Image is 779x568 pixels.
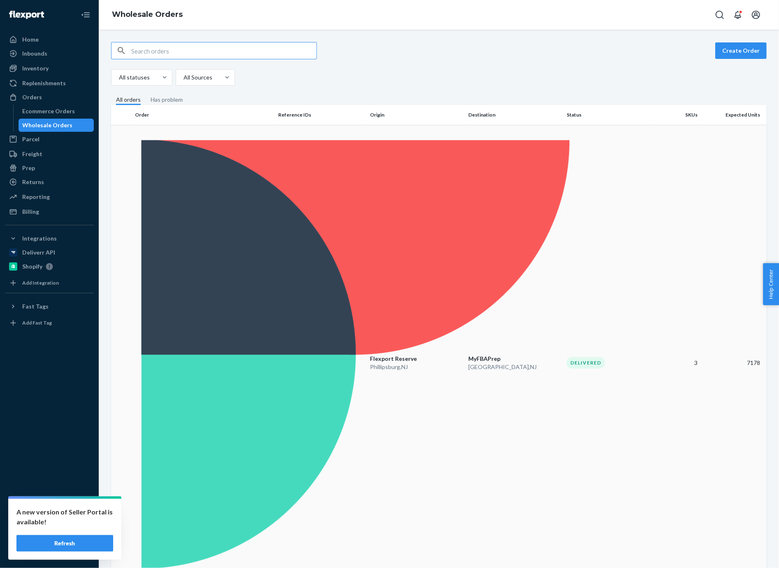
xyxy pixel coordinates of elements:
[5,205,94,218] a: Billing
[16,535,113,552] button: Refresh
[468,355,560,363] p: MyFBAPrep
[563,105,655,125] th: Status
[5,232,94,245] button: Integrations
[22,150,42,158] div: Freight
[22,135,40,143] div: Parcel
[370,363,462,371] p: Phillipsburg , NJ
[22,248,55,257] div: Deliverr API
[22,64,49,72] div: Inventory
[5,545,94,558] button: Give Feedback
[131,42,316,59] input: Search orders
[116,96,141,105] div: All orders
[715,42,767,59] button: Create Order
[22,49,47,58] div: Inbounds
[151,96,183,104] div: Has problem
[370,355,462,363] p: Flexport Reserve
[22,193,50,201] div: Reporting
[19,119,94,132] a: Wholesale Orders
[275,105,367,125] th: Reference IDs
[5,161,94,175] a: Prep
[105,3,189,27] ol: breadcrumbs
[9,11,44,19] img: Flexport logo
[5,316,94,330] a: Add Fast Tag
[5,77,94,90] a: Replenishments
[712,7,728,23] button: Open Search Box
[112,10,183,19] a: Wholesale Orders
[567,357,605,368] div: Delivered
[468,363,560,371] p: [GEOGRAPHIC_DATA] , NJ
[5,133,94,146] a: Parcel
[183,73,184,82] input: All Sources
[22,234,57,243] div: Integrations
[22,302,49,311] div: Fast Tags
[16,507,113,527] p: A new version of Seller Portal is available!
[5,175,94,189] a: Returns
[763,263,779,305] button: Help Center
[22,35,39,44] div: Home
[132,105,275,125] th: Order
[23,121,73,129] div: Wholesale Orders
[22,279,59,286] div: Add Integration
[5,246,94,259] a: Deliverr API
[367,105,465,125] th: Origin
[5,531,94,544] a: Help Center
[730,7,746,23] button: Open notifications
[22,208,39,216] div: Billing
[22,178,44,186] div: Returns
[701,105,767,125] th: Expected Units
[465,105,563,125] th: Destination
[5,503,94,516] a: Settings
[5,47,94,60] a: Inbounds
[22,164,35,172] div: Prep
[5,190,94,203] a: Reporting
[118,73,119,82] input: All statuses
[22,79,66,87] div: Replenishments
[5,300,94,313] button: Fast Tags
[748,7,764,23] button: Open account menu
[5,62,94,75] a: Inventory
[77,7,94,23] button: Close Navigation
[5,33,94,46] a: Home
[19,105,94,118] a: Ecommerce Orders
[23,107,75,115] div: Ecommerce Orders
[5,517,94,530] a: Talk to Support
[22,262,42,271] div: Shopify
[5,147,94,161] a: Freight
[5,276,94,290] a: Add Integration
[5,260,94,273] a: Shopify
[5,91,94,104] a: Orders
[22,93,42,101] div: Orders
[22,319,52,326] div: Add Fast Tag
[655,105,701,125] th: SKUs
